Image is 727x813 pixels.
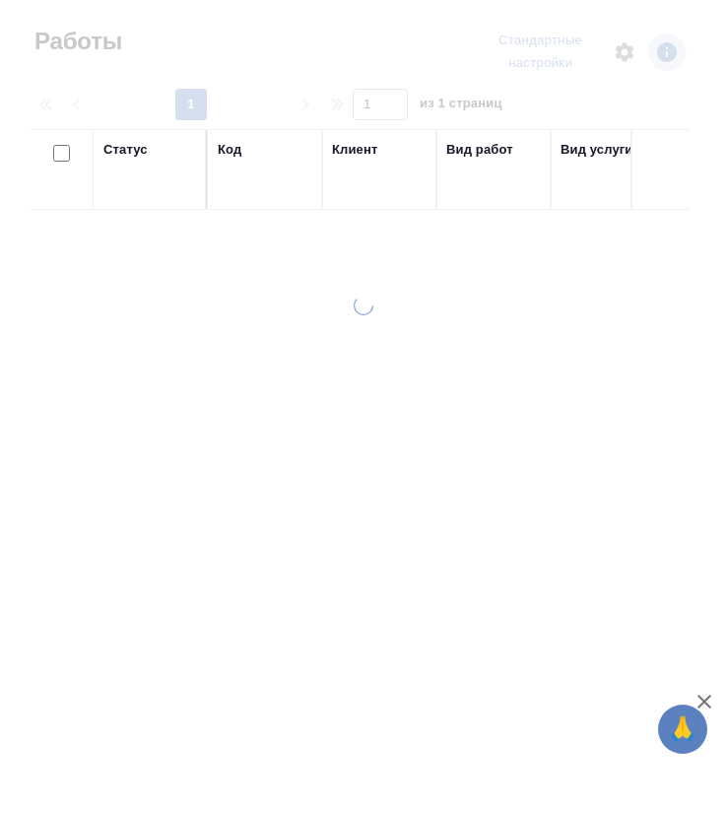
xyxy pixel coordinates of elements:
[218,140,241,160] div: Код
[103,140,148,160] div: Статус
[561,140,633,160] div: Вид услуги
[332,140,377,160] div: Клиент
[666,709,699,750] span: 🙏
[446,140,513,160] div: Вид работ
[658,705,707,754] button: 🙏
